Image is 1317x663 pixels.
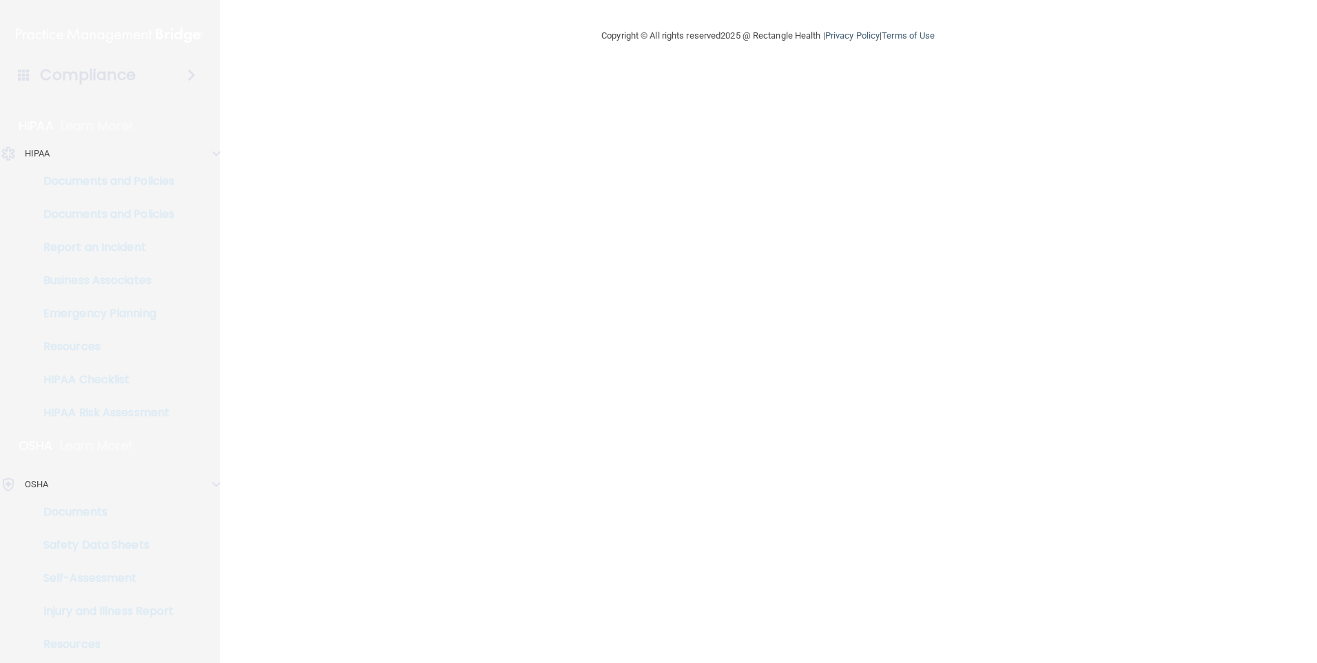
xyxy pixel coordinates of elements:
[25,476,48,493] p: OSHA
[9,538,197,552] p: Safety Data Sheets
[9,307,197,320] p: Emergency Planning
[61,118,134,134] p: Learn More!
[9,571,197,585] p: Self-Assessment
[9,274,197,287] p: Business Associates
[19,438,53,454] p: OSHA
[60,438,133,454] p: Learn More!
[9,637,197,651] p: Resources
[19,118,54,134] p: HIPAA
[9,406,197,420] p: HIPAA Risk Assessment
[882,30,935,41] a: Terms of Use
[9,241,197,254] p: Report an Incident
[25,145,50,162] p: HIPAA
[9,207,197,221] p: Documents and Policies
[9,505,197,519] p: Documents
[825,30,880,41] a: Privacy Policy
[9,604,197,618] p: Injury and Illness Report
[517,14,1019,58] div: Copyright © All rights reserved 2025 @ Rectangle Health | |
[16,21,203,49] img: PMB logo
[9,174,197,188] p: Documents and Policies
[9,373,197,387] p: HIPAA Checklist
[9,340,197,354] p: Resources
[40,65,136,85] h4: Compliance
